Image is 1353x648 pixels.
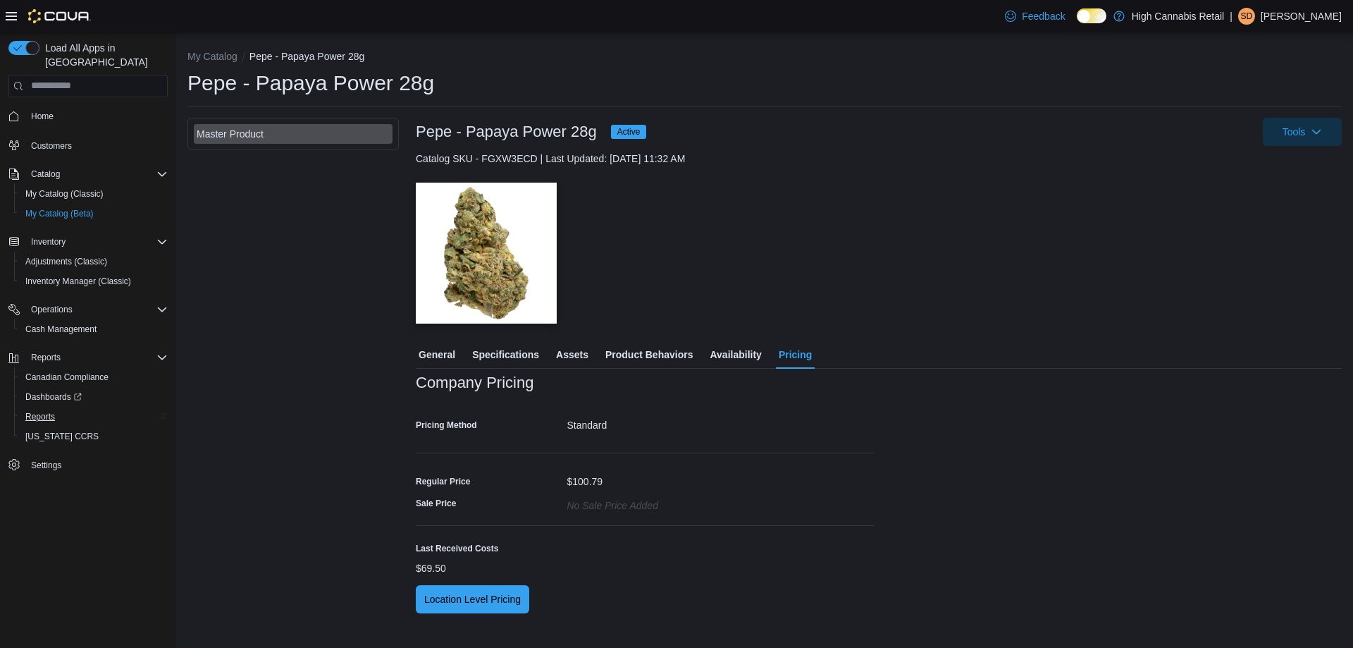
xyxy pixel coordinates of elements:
span: Pricing [779,341,812,369]
label: Sale Price [416,498,456,509]
span: Operations [31,304,73,315]
button: Operations [3,300,173,319]
nav: Complex example [8,100,168,512]
span: Availability [710,341,761,369]
a: Feedback [999,2,1070,30]
button: Location Level Pricing [416,585,529,613]
span: Operations [25,301,168,318]
div: Standard [567,414,875,431]
label: Last Received Costs [416,543,498,554]
span: General [419,341,455,369]
a: Reports [20,408,61,425]
span: Dark Mode [1077,23,1077,24]
p: [PERSON_NAME] [1261,8,1342,25]
span: Customers [31,140,72,152]
nav: An example of EuiBreadcrumbs [187,49,1342,66]
span: Adjustments (Classic) [20,253,168,270]
span: My Catalog (Beta) [25,208,94,219]
span: My Catalog (Classic) [25,188,104,200]
button: Reports [3,348,173,367]
span: Canadian Compliance [25,372,109,383]
span: Product Behaviors [605,341,693,369]
button: Reports [14,407,173,427]
button: Catalog [25,166,66,183]
button: Canadian Compliance [14,367,173,387]
span: Reports [25,411,55,422]
span: Active [617,126,641,138]
div: No Sale Price added [567,494,658,511]
span: Feedback [1022,9,1065,23]
img: Cova [28,9,91,23]
button: Cash Management [14,319,173,339]
button: Adjustments (Classic) [14,252,173,271]
button: My Catalog [187,51,237,62]
div: Master Product [197,127,390,141]
a: Adjustments (Classic) [20,253,113,270]
span: Inventory Manager (Classic) [20,273,168,290]
div: Salvatore Decicco [1238,8,1255,25]
span: Reports [20,408,168,425]
a: My Catalog (Classic) [20,185,109,202]
a: Settings [25,457,67,474]
label: Pricing Method [416,420,477,431]
span: Reports [25,349,168,366]
span: Customers [25,136,168,154]
span: Load All Apps in [GEOGRAPHIC_DATA] [39,41,168,69]
a: My Catalog (Beta) [20,205,99,222]
span: Catalog [25,166,168,183]
span: Cash Management [25,324,97,335]
button: [US_STATE] CCRS [14,427,173,446]
span: Settings [31,460,61,471]
span: Inventory Manager (Classic) [25,276,131,287]
span: Active [611,125,647,139]
a: Home [25,108,59,125]
span: Home [25,107,168,125]
button: Settings [3,455,173,475]
p: High Cannabis Retail [1132,8,1225,25]
span: Inventory [31,236,66,247]
button: My Catalog (Classic) [14,184,173,204]
span: My Catalog (Classic) [20,185,168,202]
span: Dashboards [25,391,82,403]
a: Customers [25,137,78,154]
button: Operations [25,301,78,318]
span: Tools [1283,125,1306,139]
div: Catalog SKU - FGXW3ECD | Last Updated: [DATE] 11:32 AM [416,152,1342,166]
a: Canadian Compliance [20,369,114,386]
span: Adjustments (Classic) [25,256,107,267]
a: Dashboards [14,387,173,407]
span: Settings [25,456,168,474]
h3: Pepe - Papaya Power 28g [416,123,597,140]
a: [US_STATE] CCRS [20,428,104,445]
span: Cash Management [20,321,168,338]
span: Location Level Pricing [424,592,521,606]
a: Inventory Manager (Classic) [20,273,137,290]
span: Washington CCRS [20,428,168,445]
div: $69.50 [416,557,605,574]
span: Home [31,111,54,122]
input: Dark Mode [1077,8,1106,23]
span: Inventory [25,233,168,250]
p: | [1230,8,1232,25]
span: My Catalog (Beta) [20,205,168,222]
h1: Pepe - Papaya Power 28g [187,69,434,97]
span: SD [1241,8,1253,25]
div: $100.79 [567,470,603,487]
span: Catalog [31,169,60,180]
img: Image for Pepe - Papaya Power 28g [416,183,557,324]
button: Customers [3,135,173,155]
span: [US_STATE] CCRS [25,431,99,442]
button: Pepe - Papaya Power 28g [249,51,364,62]
div: Regular Price [416,476,470,487]
button: Reports [25,349,66,366]
a: Cash Management [20,321,102,338]
span: Dashboards [20,389,168,405]
a: Dashboards [20,389,87,405]
span: Canadian Compliance [20,369,168,386]
span: Reports [31,352,61,363]
button: Home [3,106,173,126]
button: Tools [1263,118,1342,146]
span: Assets [556,341,588,369]
button: My Catalog (Beta) [14,204,173,224]
button: Inventory Manager (Classic) [14,271,173,291]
